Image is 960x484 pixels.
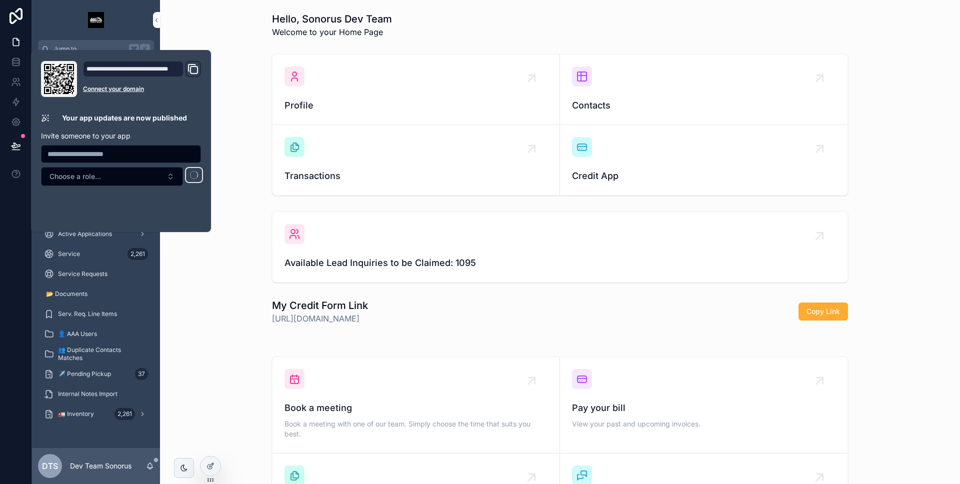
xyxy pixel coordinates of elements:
a: Pay your billView your past and upcoming invoices. [560,357,847,453]
span: 👥 Duplicate Contacts Matches [58,346,144,362]
span: Serv. Req. Line Items [58,310,117,318]
button: Jump to...K [38,40,154,58]
div: Domain and Custom Link [83,61,201,97]
a: ✈️ Pending Pickup37 [38,365,154,383]
span: DTS [42,460,58,472]
span: Profile [284,98,547,112]
div: 2,261 [114,408,135,420]
h1: My Credit Form Link [272,298,368,312]
div: scrollable content [32,58,160,436]
a: 🚛 Inventory2,261 [38,405,154,423]
div: 37 [135,368,148,380]
a: Service Requests [38,265,154,283]
button: Select Button [41,167,183,186]
span: K [141,45,149,53]
span: Choose a role... [49,171,101,181]
span: Transactions [284,169,547,183]
span: Service [58,250,80,258]
button: Copy Link [798,302,848,320]
span: Contacts [572,98,835,112]
span: 🚛 Inventory [58,410,94,418]
span: 👤 AAA Users [58,330,97,338]
span: Pay your bill [572,401,835,415]
a: Service2,261 [38,245,154,263]
span: Credit App [572,169,835,183]
a: Serv. Req. Line Items [38,305,154,323]
a: 👤 AAA Users [38,325,154,343]
img: App logo [88,12,104,28]
span: Copy Link [806,306,840,316]
a: Profile [272,54,560,125]
a: Transactions [272,125,560,195]
h1: Hello, Sonorus Dev Team [272,12,392,26]
span: Welcome to your Home Page [272,26,392,38]
span: Available Lead Inquiries to be Claimed: 1095 [284,256,835,270]
span: 📂 Documents [46,290,87,298]
span: Internal Notes Import [58,390,117,398]
span: ✈️ Pending Pickup [58,370,111,378]
span: Book a meeting [284,401,547,415]
a: Available Lead Inquiries to be Claimed: 1095 [272,212,847,282]
a: 👥 Duplicate Contacts Matches [38,345,154,363]
a: [URL][DOMAIN_NAME] [272,312,368,324]
span: Jump to... [53,45,125,53]
span: Service Requests [58,270,107,278]
a: Internal Notes Import [38,385,154,403]
p: Your app updates are now published [62,113,187,123]
a: Book a meetingBook a meeting with one of our team. Simply choose the time that suits you best. [272,357,560,453]
p: Dev Team Sonorus [70,461,131,471]
a: 📂 Documents [38,285,154,303]
span: Book a meeting with one of our team. Simply choose the time that suits you best. [284,419,547,439]
a: Connect your domain [83,85,201,93]
span: View your past and upcoming invoices. [572,419,835,429]
a: Contacts [560,54,847,125]
div: 2,261 [127,248,148,260]
span: Active Applications [58,230,112,238]
a: Credit App [560,125,847,195]
p: Invite someone to your app [41,131,201,141]
a: Active Applications [38,225,154,243]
